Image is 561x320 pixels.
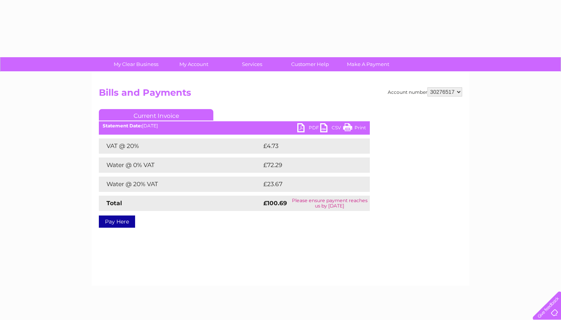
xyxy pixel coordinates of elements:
strong: £100.69 [263,199,287,207]
td: Please ensure payment reaches us by [DATE] [289,196,370,211]
a: CSV [320,123,343,134]
a: Current Invoice [99,109,213,121]
td: Water @ 20% VAT [99,177,261,192]
b: Statement Date: [103,123,142,129]
h2: Bills and Payments [99,87,462,102]
a: Make A Payment [337,57,400,71]
a: Services [221,57,284,71]
a: PDF [297,123,320,134]
td: Water @ 0% VAT [99,158,261,173]
strong: Total [106,199,122,207]
a: Print [343,123,366,134]
td: VAT @ 20% [99,138,261,154]
a: Customer Help [279,57,342,71]
td: £4.73 [261,138,352,154]
td: £72.29 [261,158,354,173]
a: My Clear Business [105,57,168,71]
div: [DATE] [99,123,370,129]
div: Account number [388,87,462,96]
td: £23.67 [261,177,354,192]
a: My Account [163,57,226,71]
a: Pay Here [99,215,135,228]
